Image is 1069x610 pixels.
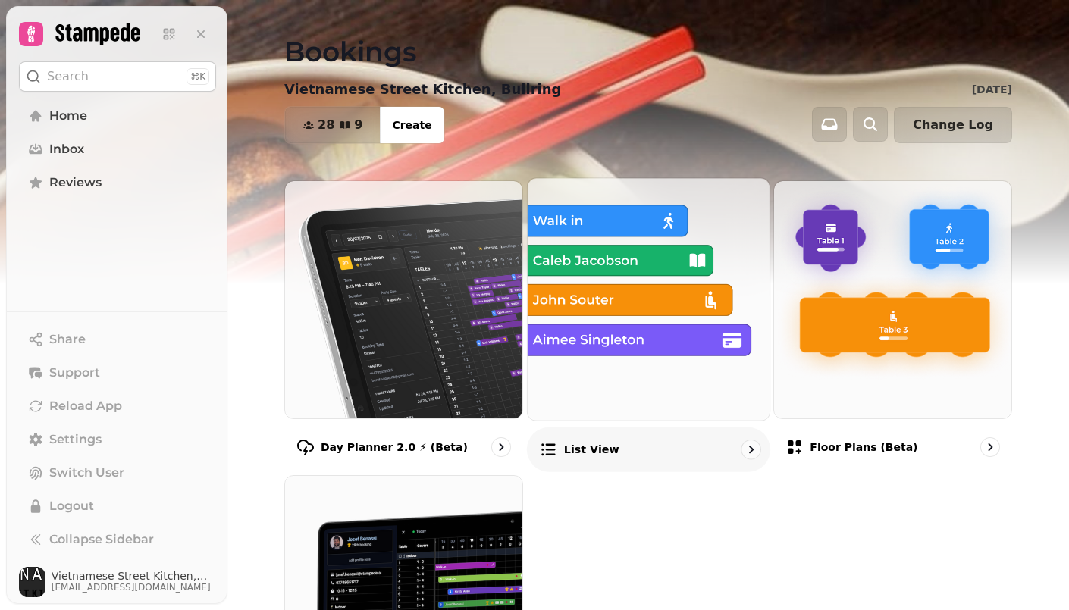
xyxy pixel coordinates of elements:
span: Create [392,120,431,130]
button: Share [19,324,216,355]
span: Share [49,330,86,349]
a: Home [19,101,216,131]
svg: go to [983,440,998,455]
img: Floor Plans (beta) [774,181,1011,418]
span: [EMAIL_ADDRESS][DOMAIN_NAME] [52,581,216,593]
span: 9 [354,119,362,131]
button: Collapse Sidebar [19,524,216,555]
span: Switch User [49,464,124,482]
span: Reload App [49,397,122,415]
a: Floor Plans (beta)Floor Plans (beta) [773,180,1012,469]
span: Collapse Sidebar [49,530,154,549]
span: Home [49,107,87,125]
button: Search⌘K [19,61,216,92]
button: Create [380,107,444,143]
span: Support [49,364,100,382]
span: Reviews [49,174,102,192]
span: Vietnamese Street Kitchen, Bullring [52,571,216,581]
button: Logout [19,491,216,521]
a: Inbox [19,134,216,164]
p: Vietnamese Street Kitchen, Bullring [284,79,561,100]
img: List view [516,166,782,432]
img: Day Planner 2.0 ⚡ (Beta) [285,181,522,418]
button: User avatarVietnamese Street Kitchen, Bullring[EMAIL_ADDRESS][DOMAIN_NAME] [19,567,216,597]
button: Reload App [19,391,216,421]
button: Change Log [894,107,1012,143]
svg: go to [743,442,758,457]
p: List view [563,442,619,457]
span: Inbox [49,140,84,158]
p: Day Planner 2.0 ⚡ (Beta) [321,440,468,455]
button: Support [19,358,216,388]
span: Logout [49,497,94,515]
p: Floor Plans (beta) [810,440,917,455]
button: Switch User [19,458,216,488]
div: ⌘K [187,68,209,85]
img: User avatar [19,567,45,597]
span: Settings [49,430,102,449]
p: Search [47,67,89,86]
span: Change Log [913,119,993,131]
a: Day Planner 2.0 ⚡ (Beta)Day Planner 2.0 ⚡ (Beta) [284,180,523,469]
p: [DATE] [972,82,1012,97]
svg: go to [494,440,509,455]
a: Reviews [19,167,216,198]
span: 28 [318,119,334,131]
a: Settings [19,424,216,455]
button: 289 [285,107,381,143]
a: List viewList view [527,177,770,471]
